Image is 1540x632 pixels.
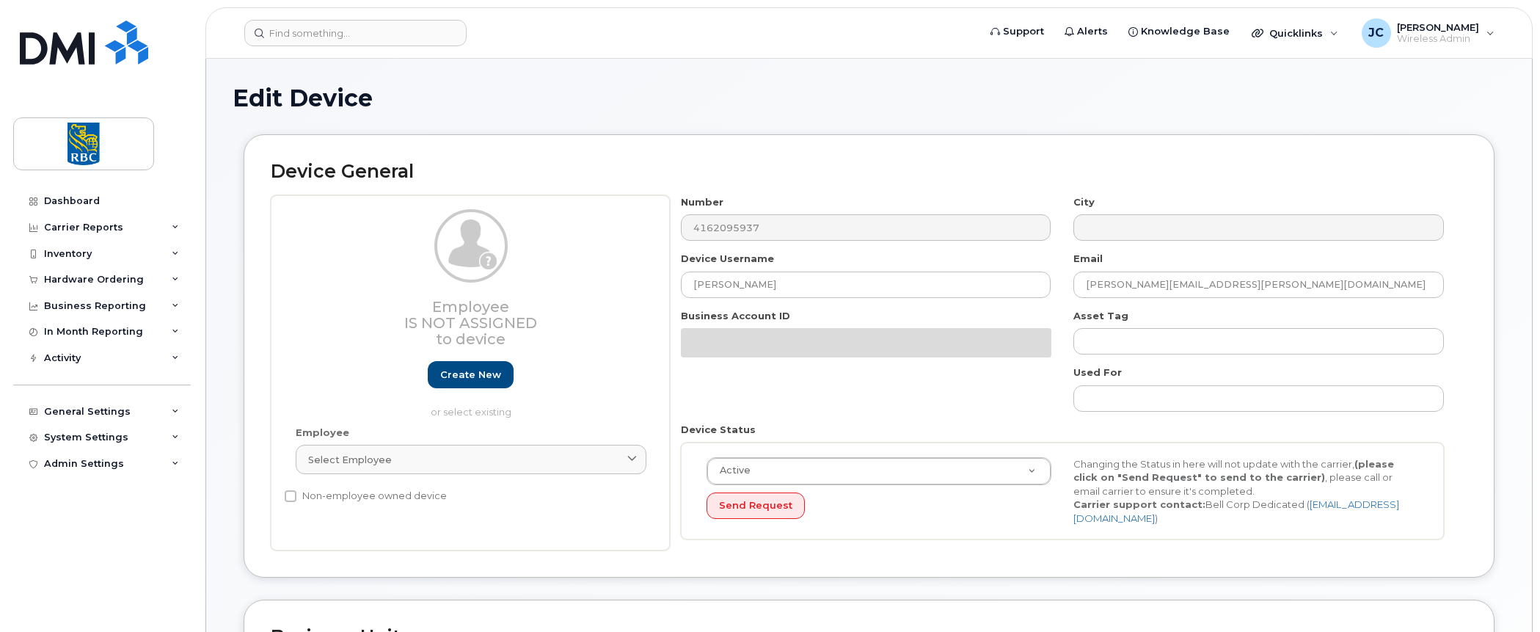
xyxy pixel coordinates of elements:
a: Create new [428,361,514,388]
h1: Edit Device [233,85,1506,111]
h3: Employee [296,299,646,347]
label: Email [1073,252,1103,266]
label: Business Account ID [681,309,790,323]
p: or select existing [296,405,646,419]
a: Select employee [296,445,646,474]
span: Active [711,464,751,477]
strong: Carrier support contact: [1073,498,1205,510]
span: Select employee [308,453,392,467]
button: Send Request [707,493,805,520]
label: City [1073,195,1095,209]
label: Used For [1073,366,1122,379]
label: Asset Tag [1073,309,1128,323]
span: Is not assigned [404,314,537,332]
h2: Device General [271,161,1467,182]
label: Device Status [681,423,756,437]
label: Device Username [681,252,774,266]
div: Changing the Status in here will not update with the carrier, , please call or email carrier to e... [1062,457,1429,526]
a: [EMAIL_ADDRESS][DOMAIN_NAME] [1073,498,1399,524]
label: Employee [296,426,349,440]
label: Non-employee owned device [285,487,447,505]
a: Active [707,458,1051,484]
span: to device [436,330,506,348]
label: Number [681,195,723,209]
input: Non-employee owned device [285,490,296,502]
